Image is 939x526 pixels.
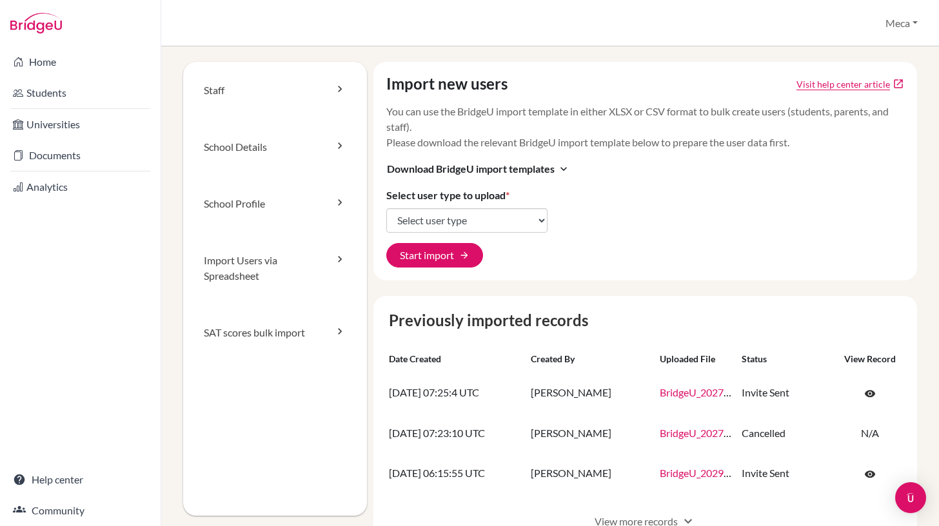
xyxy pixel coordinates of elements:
a: open_in_new [893,78,904,90]
th: Status [736,347,833,371]
span: visibility [864,469,876,480]
a: Home [3,49,158,75]
button: Start import [386,243,483,268]
a: Documents [3,142,158,168]
a: School Details [183,119,367,175]
i: expand_more [557,162,570,175]
a: School Profile [183,175,367,232]
a: BridgeU_2027_Students.xlsx [660,386,787,398]
caption: Previously imported records [384,309,907,332]
a: SAT scores bulk import [183,304,367,361]
th: View record [833,347,907,371]
th: Created by [526,347,655,371]
img: Bridge-U [10,13,62,34]
a: Staff [183,62,367,119]
td: Invite Sent [736,371,833,416]
a: Click to open the record on its current state [851,462,889,486]
h4: Import new users [386,75,508,93]
label: Select user type to upload [386,188,509,203]
a: BridgeU_2029_Students.xlsx [660,467,787,479]
a: Students [3,80,158,106]
a: Help center [3,467,158,492]
span: Download BridgeU import templates [387,161,555,177]
div: Open Intercom Messenger [895,482,926,513]
th: Uploaded file [655,347,737,371]
p: You can use the BridgeU import template in either XLSX or CSV format to bulk create users (studen... [386,104,905,150]
td: [DATE] 06:15:55 UTC [384,451,526,496]
a: Import Users via Spreadsheet [183,232,367,304]
td: [PERSON_NAME] [526,451,655,496]
a: BridgeU_2027_Students.xlsx [660,427,787,439]
a: Click to open the record on its current state [851,381,889,405]
td: [DATE] 07:25:4 UTC [384,371,526,416]
span: arrow_forward [459,250,470,260]
a: Click to open Tracking student registration article in a new tab [796,77,890,91]
td: [PERSON_NAME] [526,371,655,416]
td: [DATE] 07:23:10 UTC [384,416,526,451]
a: Analytics [3,174,158,200]
button: Meca [880,11,924,35]
td: Invite Sent [736,451,833,496]
p: N/A [838,426,902,441]
span: visibility [864,388,876,400]
th: Date created [384,347,526,371]
td: [PERSON_NAME] [526,416,655,451]
td: Cancelled [736,416,833,451]
a: Community [3,498,158,523]
button: Download BridgeU import templatesexpand_more [386,161,571,177]
a: Universities [3,112,158,137]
